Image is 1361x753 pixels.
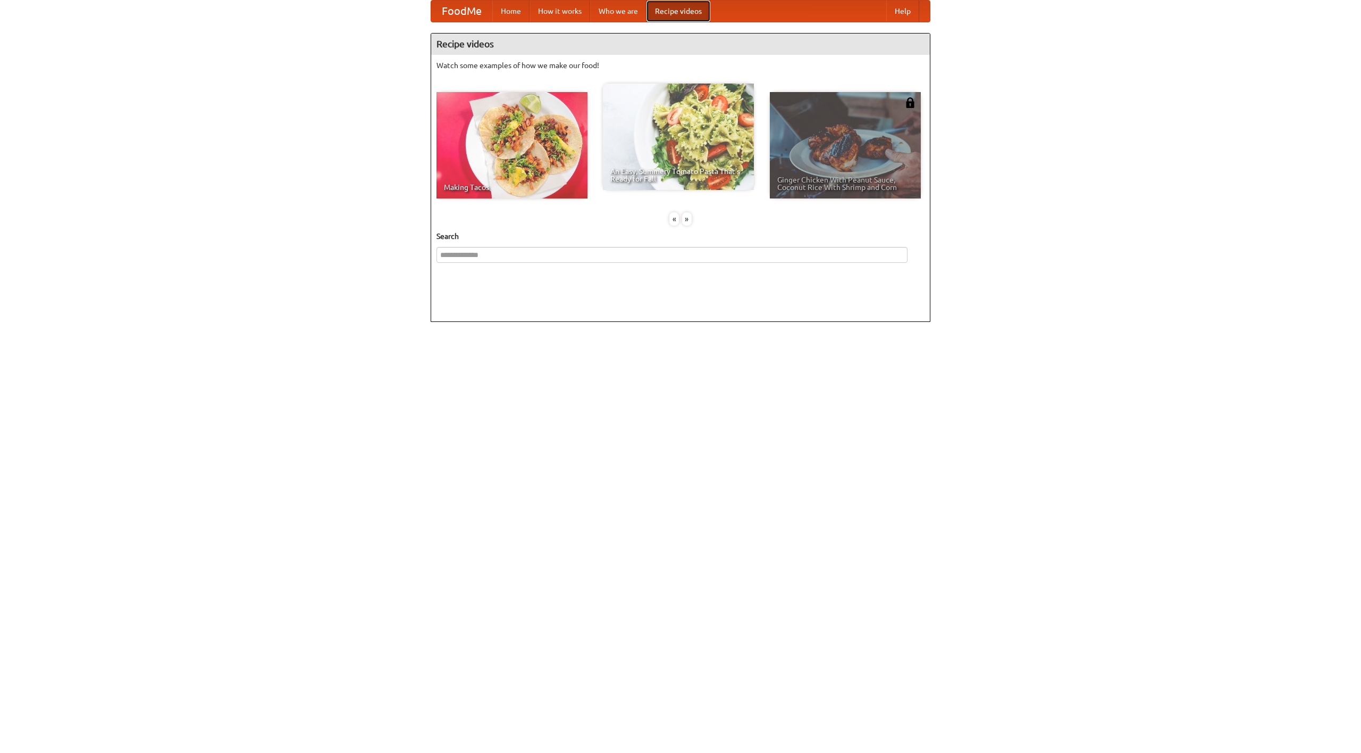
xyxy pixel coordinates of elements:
a: Recipe videos [646,1,710,22]
a: Who we are [590,1,646,22]
img: 483408.png [905,97,915,108]
div: » [682,212,692,226]
a: Help [886,1,919,22]
a: FoodMe [431,1,492,22]
p: Watch some examples of how we make our food! [436,60,925,71]
h5: Search [436,231,925,242]
a: How it works [530,1,590,22]
a: An Easy, Summery Tomato Pasta That's Ready for Fall [603,84,754,190]
span: An Easy, Summery Tomato Pasta That's Ready for Fall [610,168,746,183]
a: Making Tacos [436,92,587,198]
a: Home [492,1,530,22]
span: Making Tacos [444,184,580,191]
h4: Recipe videos [431,34,930,55]
div: « [669,212,679,226]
